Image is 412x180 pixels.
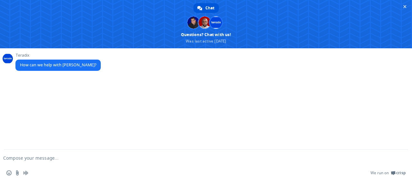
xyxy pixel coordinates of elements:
[23,170,28,175] span: Audio message
[205,3,214,13] span: Chat
[370,170,406,175] a: We run onCrisp
[6,170,12,175] span: Insert an emoji
[370,170,389,175] span: We run on
[193,3,219,13] div: Chat
[15,53,101,58] span: Teradix
[20,62,96,68] span: How can we help with [PERSON_NAME]?
[15,170,20,175] span: Send a file
[401,3,408,10] span: Close chat
[3,155,388,161] textarea: Compose your message...
[396,170,406,175] span: Crisp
